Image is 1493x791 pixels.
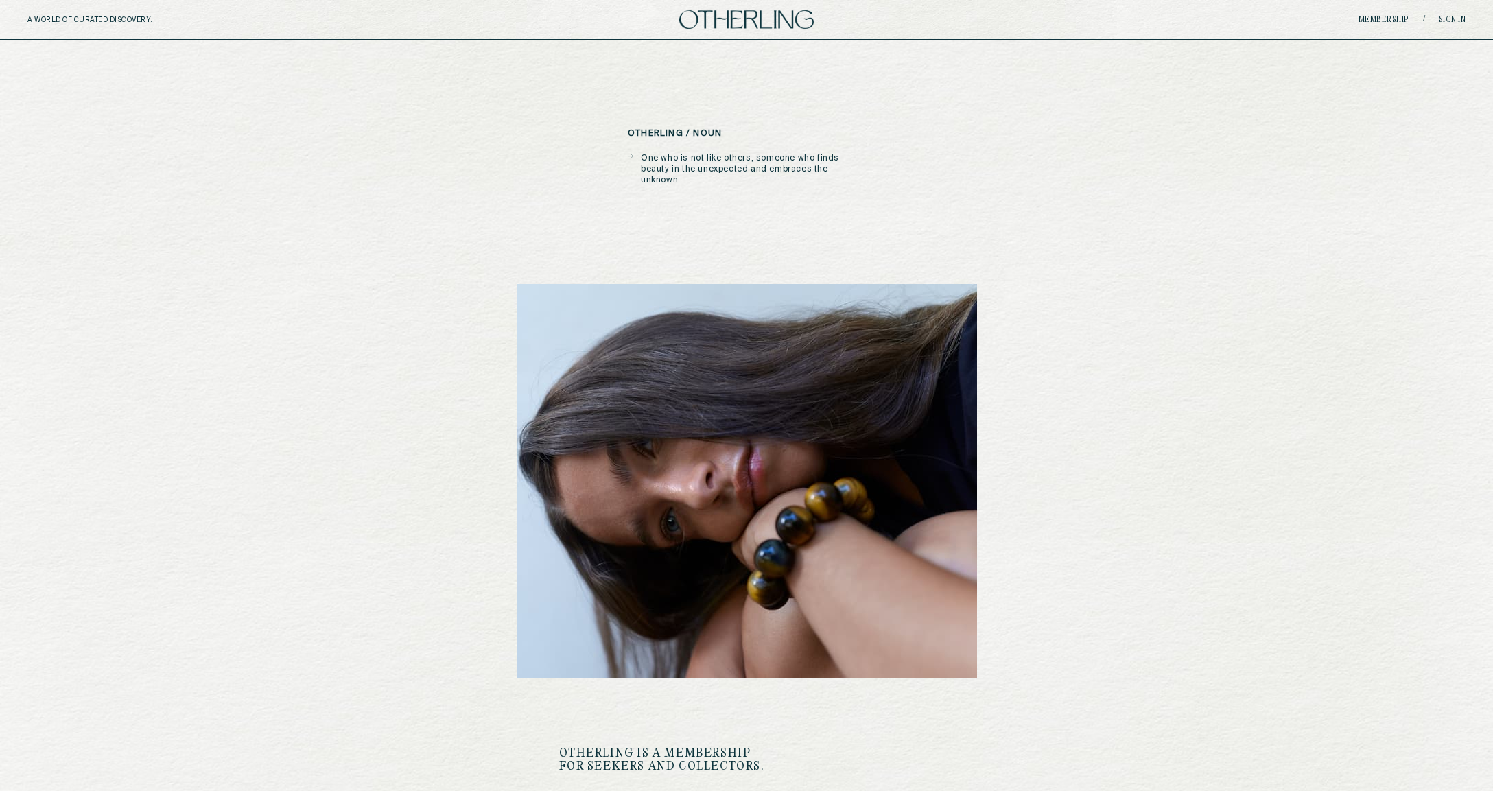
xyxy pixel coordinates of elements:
[1359,16,1409,24] a: Membership
[1423,14,1425,25] span: /
[1439,16,1466,24] a: Sign in
[679,10,814,29] img: logo
[559,747,779,773] h1: Otherling is a membership for seekers and collectors.
[628,129,722,139] h5: otherling / noun
[641,153,865,186] p: One who is not like others; someone who finds beauty in the unexpected and embraces the unknown.
[517,284,977,678] img: image
[27,16,212,24] h5: A WORLD OF CURATED DISCOVERY.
